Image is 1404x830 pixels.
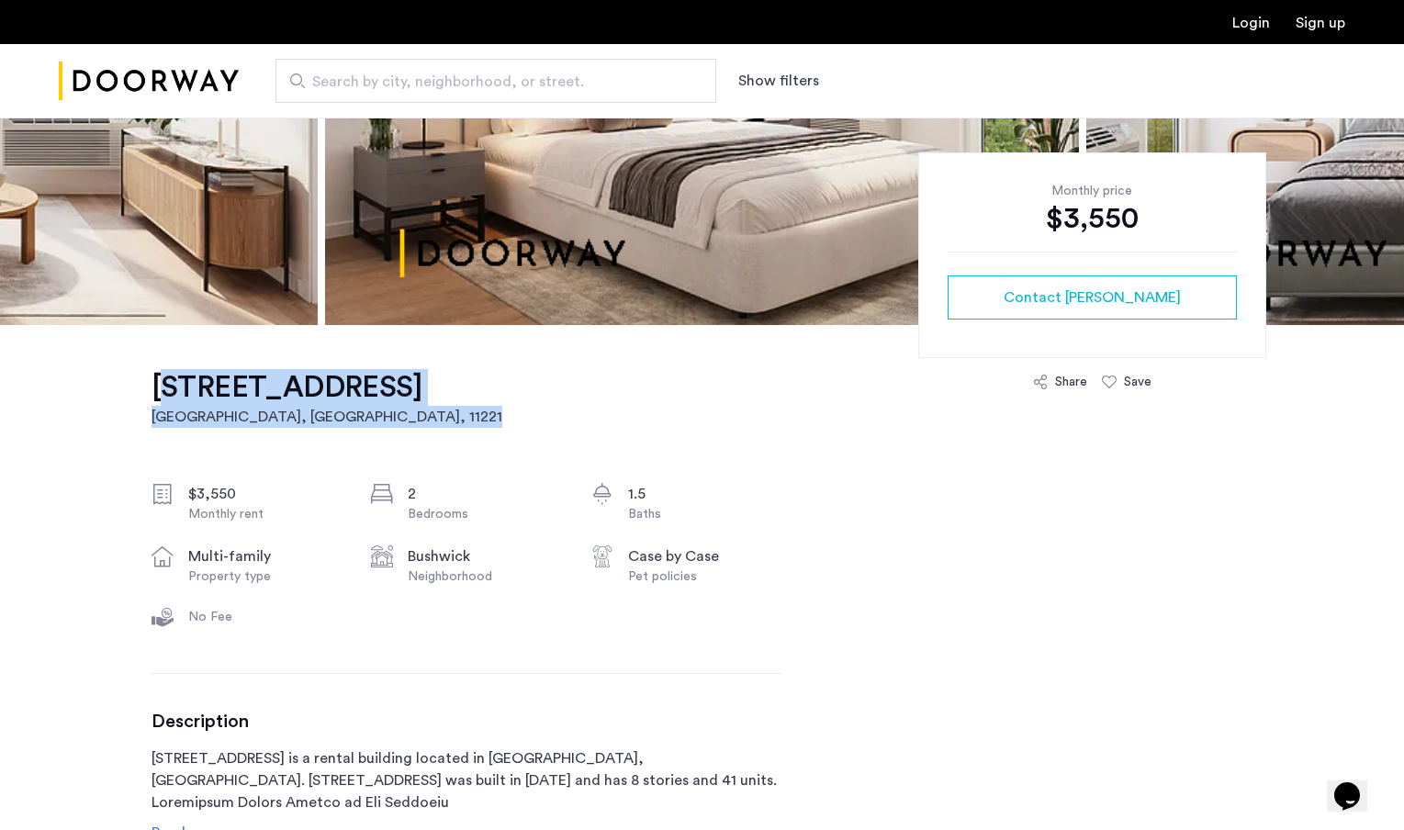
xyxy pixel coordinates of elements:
h1: [STREET_ADDRESS] [152,369,502,406]
div: Bushwick [408,545,562,567]
a: Login [1232,16,1270,30]
div: multi-family [188,545,343,567]
img: logo [59,47,239,116]
div: $3,550 [188,483,343,505]
iframe: chat widget [1327,757,1386,812]
div: Monthly price [948,182,1237,200]
div: Bedrooms [408,505,562,523]
a: Cazamio Logo [59,47,239,116]
button: button [948,275,1237,320]
p: [STREET_ADDRESS] is a rental building located in [GEOGRAPHIC_DATA], [GEOGRAPHIC_DATA]. [STREET_AD... [152,747,782,813]
div: Monthly rent [188,505,343,523]
span: Search by city, neighborhood, or street. [312,71,665,93]
div: Neighborhood [408,567,562,586]
div: Property type [188,567,343,586]
div: Case by Case [628,545,782,567]
div: Pet policies [628,567,782,586]
button: Show or hide filters [738,70,819,92]
div: Share [1055,373,1087,391]
div: 1.5 [628,483,782,505]
div: Baths [628,505,782,523]
div: Save [1124,373,1151,391]
div: No Fee [188,608,343,626]
h3: Description [152,711,782,733]
h2: [GEOGRAPHIC_DATA], [GEOGRAPHIC_DATA] , 11221 [152,406,502,428]
input: Apartment Search [275,59,716,103]
span: Contact [PERSON_NAME] [1004,286,1181,308]
div: $3,550 [948,200,1237,237]
div: 2 [408,483,562,505]
a: Registration [1296,16,1345,30]
a: [STREET_ADDRESS][GEOGRAPHIC_DATA], [GEOGRAPHIC_DATA], 11221 [152,369,502,428]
